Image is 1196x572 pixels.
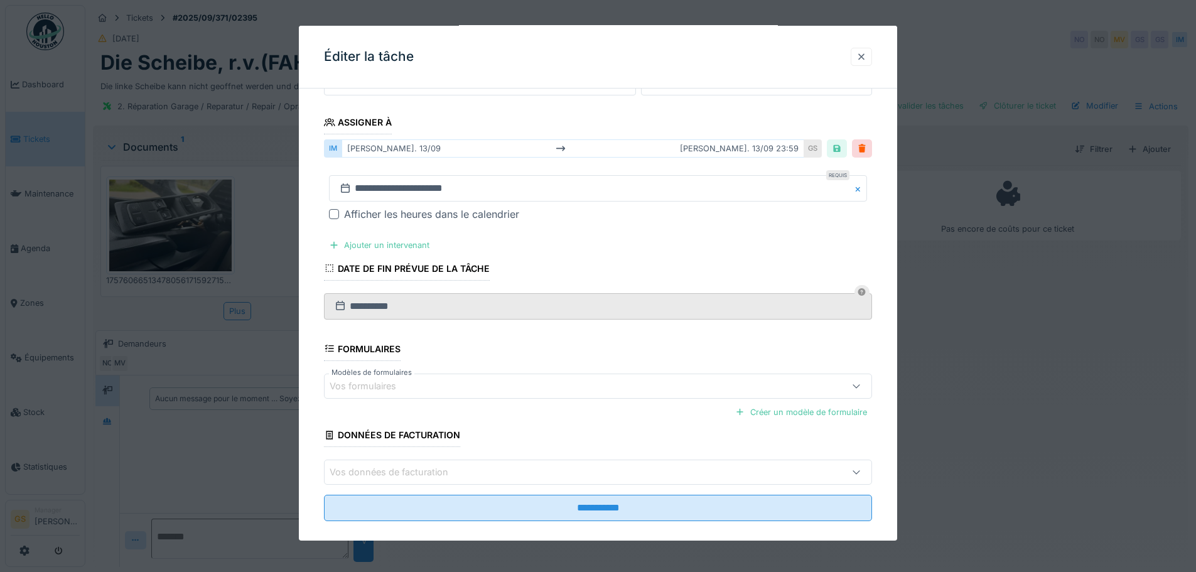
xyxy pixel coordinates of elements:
[324,139,342,158] div: IM
[324,237,434,254] div: Ajouter un intervenant
[826,170,849,180] div: Requis
[853,175,867,202] button: Close
[324,49,414,65] h3: Éditer la tâche
[324,340,401,361] div: Formulaires
[330,379,414,393] div: Vos formulaires
[324,113,392,134] div: Assigner à
[324,259,490,281] div: Date de fin prévue de la tâche
[344,207,519,222] div: Afficher les heures dans le calendrier
[730,404,872,421] div: Créer un modèle de formulaire
[329,367,414,378] label: Modèles de formulaires
[804,139,822,158] div: GS
[324,426,460,447] div: Données de facturation
[342,139,804,158] div: [PERSON_NAME]. 13/09 [PERSON_NAME]. 13/09 23:59
[330,465,466,479] div: Vos données de facturation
